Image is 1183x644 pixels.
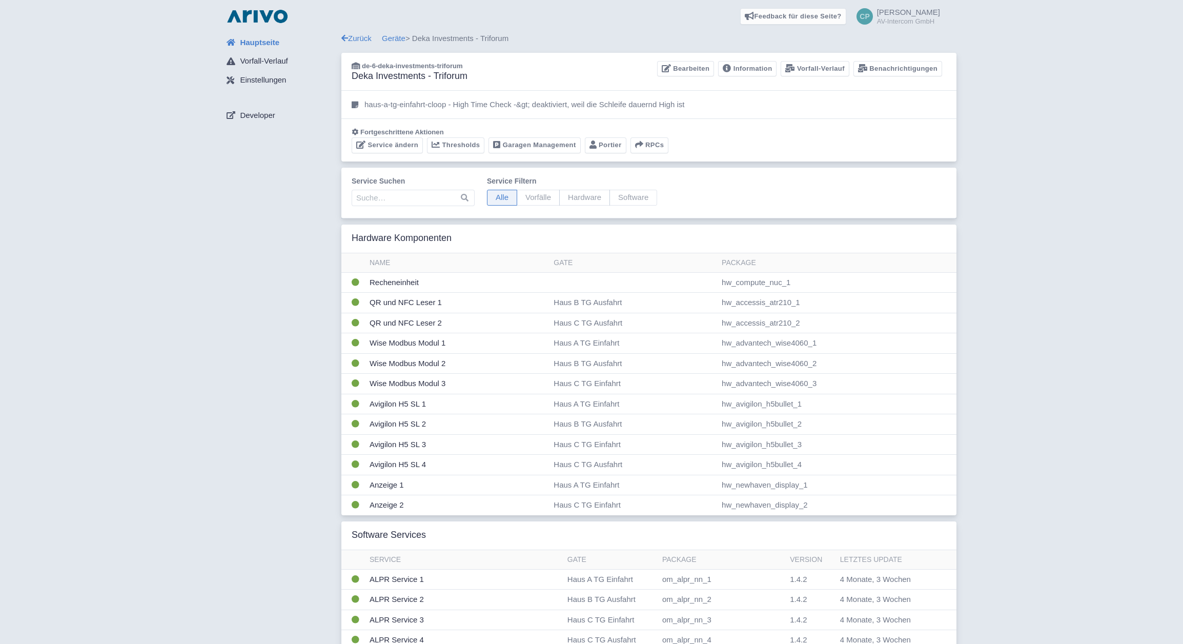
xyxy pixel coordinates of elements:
td: om_alpr_nn_3 [658,610,786,630]
img: logo [225,8,290,25]
span: Vorfälle [517,190,560,206]
span: Einstellungen [240,74,286,86]
td: ALPR Service 1 [365,569,563,590]
td: 4 Monate, 3 Wochen [836,569,939,590]
small: AV-Intercom GmbH [877,18,940,25]
td: om_alpr_nn_2 [658,590,786,610]
input: Suche… [352,190,475,206]
span: Developer [240,110,275,122]
td: Haus A TG Einfahrt [549,394,718,414]
td: Anzeige 1 [365,475,549,495]
th: Service [365,550,563,570]
th: Version [786,550,836,570]
td: Haus B TG Ausfahrt [549,293,718,313]
th: Package [718,253,956,273]
td: hw_advantech_wise4060_3 [718,374,956,394]
td: Wise Modbus Modul 1 [365,333,549,354]
td: Haus C TG Einfahrt [549,374,718,394]
td: Haus A TG Einfahrt [563,569,658,590]
span: Vorfall-Verlauf [240,55,288,67]
th: Letztes Update [836,550,939,570]
td: Wise Modbus Modul 3 [365,374,549,394]
td: Wise Modbus Modul 2 [365,353,549,374]
th: Gate [549,253,718,273]
span: Fortgeschrittene Aktionen [360,128,444,136]
td: 4 Monate, 3 Wochen [836,610,939,630]
label: Service suchen [352,176,475,187]
span: 1.4.2 [790,615,807,624]
a: Geräte [382,34,405,43]
td: QR und NFC Leser 1 [365,293,549,313]
h3: Deka Investments - Triforum [352,71,467,82]
td: hw_advantech_wise4060_1 [718,333,956,354]
td: hw_newhaven_display_2 [718,495,956,515]
td: Haus C TG Einfahrt [563,610,658,630]
td: Haus C TG Ausfahrt [549,455,718,475]
label: Service filtern [487,176,657,187]
a: Hauptseite [218,33,341,52]
td: Avigilon H5 SL 3 [365,434,549,455]
td: hw_avigilon_h5bullet_1 [718,394,956,414]
td: Haus C TG Einfahrt [549,434,718,455]
td: Avigilon H5 SL 4 [365,455,549,475]
span: Hauptseite [240,37,279,49]
span: 1.4.2 [790,635,807,644]
td: QR und NFC Leser 2 [365,313,549,333]
td: hw_accessis_atr210_1 [718,293,956,313]
a: [PERSON_NAME] AV-Intercom GmbH [850,8,940,25]
td: hw_advantech_wise4060_2 [718,353,956,374]
a: Feedback für diese Seite? [740,8,846,25]
td: hw_accessis_atr210_2 [718,313,956,333]
a: Vorfall-Verlauf [781,61,849,77]
td: Haus C TG Einfahrt [549,495,718,515]
td: hw_newhaven_display_1 [718,475,956,495]
a: Einstellungen [218,71,341,90]
td: Anzeige 2 [365,495,549,515]
td: Haus A TG Einfahrt [549,475,718,495]
span: Alle [487,190,517,206]
a: Thresholds [427,137,484,153]
td: hw_compute_nuc_1 [718,272,956,293]
td: Haus B TG Ausfahrt [549,414,718,435]
span: [PERSON_NAME] [877,8,940,16]
a: Zurück [341,34,372,43]
td: Avigilon H5 SL 1 [365,394,549,414]
th: Name [365,253,549,273]
td: hw_avigilon_h5bullet_4 [718,455,956,475]
p: haus-a-tg-einfahrt-cloop - High Time Check -&gt; deaktiviert, weil die Schleife dauernd High ist [364,99,684,111]
h3: Hardware Komponenten [352,233,452,244]
span: de-6-deka-investments-triforum [362,62,463,70]
h3: Software Services [352,530,426,541]
td: Haus B TG Ausfahrt [549,353,718,374]
td: hw_avigilon_h5bullet_2 [718,414,956,435]
td: 4 Monate, 3 Wochen [836,590,939,610]
th: Package [658,550,786,570]
a: Benachrichtigungen [853,61,942,77]
td: Haus B TG Ausfahrt [563,590,658,610]
button: RPCs [630,137,669,153]
td: Avigilon H5 SL 2 [365,414,549,435]
td: ALPR Service 3 [365,610,563,630]
td: Recheneinheit [365,272,549,293]
a: Vorfall-Verlauf [218,52,341,71]
span: 1.4.2 [790,575,807,583]
a: Service ändern [352,137,423,153]
a: Information [718,61,777,77]
span: Software [609,190,657,206]
td: ALPR Service 2 [365,590,563,610]
a: Developer [218,106,341,125]
span: Hardware [559,190,610,206]
span: 1.4.2 [790,595,807,603]
td: Haus C TG Ausfahrt [549,313,718,333]
td: Haus A TG Einfahrt [549,333,718,354]
div: > Deka Investments - Triforum [341,33,956,45]
a: Portier [585,137,626,153]
th: Gate [563,550,658,570]
a: Bearbeiten [657,61,714,77]
a: Garagen Management [488,137,580,153]
td: hw_avigilon_h5bullet_3 [718,434,956,455]
td: om_alpr_nn_1 [658,569,786,590]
